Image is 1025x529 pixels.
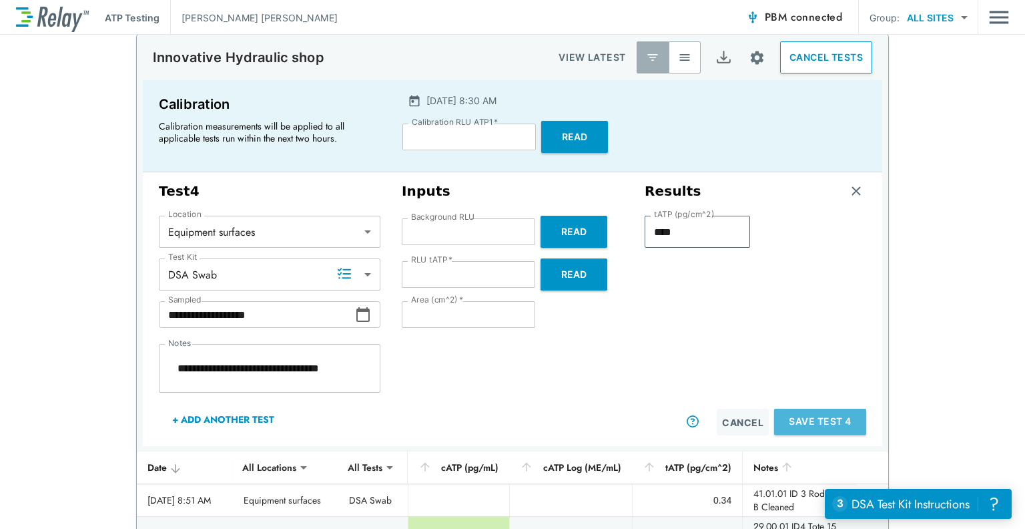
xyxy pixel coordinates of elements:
[742,484,857,516] td: 41.01.01 ID 3 Rod ID loc B Cleaned
[105,11,159,25] p: ATP Testing
[541,216,607,248] button: Read
[746,11,759,24] img: Connected Icon
[159,183,380,200] h3: Test 4
[646,51,659,64] img: Latest
[137,452,233,484] th: Date
[541,121,608,153] button: Read
[741,4,847,31] button: PBM connected
[715,49,732,66] img: Export Icon
[159,261,380,288] div: DSA Swab
[159,301,355,328] input: Choose date, selected date is Sep 23, 2025
[411,295,463,305] label: Area (cm^2)
[791,9,843,25] span: connected
[426,94,496,108] p: [DATE] 8:30 AM
[153,49,324,65] p: Innovative Hydraulic shop
[520,460,621,476] div: cATP Log (ME/mL)
[765,8,842,27] span: PBM
[168,252,198,262] label: Test Kit
[412,118,498,127] label: Calibration RLU ATP1
[989,5,1009,30] img: Drawer Icon
[654,210,714,219] label: tATP (pg/cm^2)
[753,460,846,476] div: Notes
[849,184,863,198] img: Remove
[402,183,623,200] h3: Inputs
[168,295,202,305] label: Sampled
[418,460,498,476] div: cATP (pg/mL)
[233,484,339,516] td: Equipment surfaces
[147,494,222,507] div: [DATE] 8:51 AM
[159,218,380,245] div: Equipment surfaces
[159,403,288,435] button: + Add Another Test
[717,409,769,435] button: Cancel
[168,339,191,348] label: Notes
[989,5,1009,30] button: Main menu
[678,51,691,64] img: View All
[159,94,378,115] p: Calibration
[338,454,392,481] div: All Tests
[411,212,474,222] label: Background RLU
[774,409,866,435] button: Save Test 4
[707,41,739,73] button: Export
[749,49,765,66] img: Settings Icon
[159,120,372,144] p: Calibration measurements will be applied to all applicable tests run within the next two hours.
[541,258,607,291] button: Read
[168,210,202,219] label: Location
[825,489,1012,519] iframe: Resource center
[739,40,775,75] button: Site setup
[182,11,338,25] p: [PERSON_NAME] [PERSON_NAME]
[645,183,701,200] h3: Results
[16,3,89,32] img: LuminUltra Relay
[411,255,452,264] label: RLU tATP
[559,49,626,65] p: VIEW LATEST
[233,454,306,481] div: All Locations
[643,494,731,507] div: 0.34
[780,41,872,73] button: CANCEL TESTS
[338,484,408,516] td: DSA Swab
[870,11,900,25] p: Group:
[408,94,421,108] img: Calender Icon
[643,460,731,476] div: tATP (pg/cm^2)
